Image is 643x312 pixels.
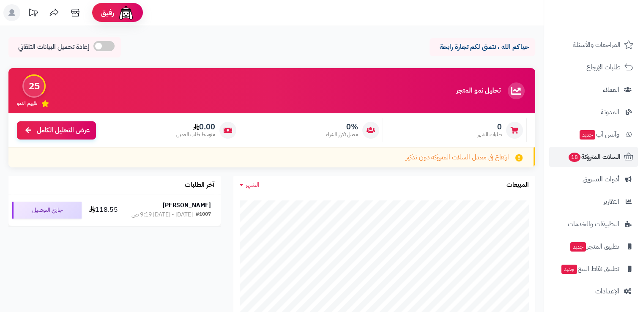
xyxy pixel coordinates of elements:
[17,121,96,140] a: عرض التحليل الكامل
[118,4,134,21] img: ai-face.png
[603,196,619,208] span: التقارير
[549,147,638,167] a: السلات المتروكة18
[568,218,619,230] span: التطبيقات والخدمات
[185,181,214,189] h3: آخر الطلبات
[18,42,89,52] span: إعادة تحميل البيانات التلقائي
[569,153,580,162] span: 18
[85,194,122,226] td: 118.55
[549,102,638,122] a: المدونة
[506,181,529,189] h3: المبيعات
[456,87,501,95] h3: تحليل نمو المتجر
[176,131,215,138] span: متوسط طلب العميل
[579,129,619,140] span: وآتس آب
[603,84,619,96] span: العملاء
[549,236,638,257] a: تطبيق المتجرجديد
[477,122,502,131] span: 0
[568,151,621,163] span: السلات المتروكة
[22,4,44,23] a: تحديثات المنصة
[580,130,595,140] span: جديد
[196,211,211,219] div: #1007
[586,23,635,41] img: logo-2.png
[12,202,82,219] div: جاري التوصيل
[37,126,90,135] span: عرض التحليل الكامل
[573,39,621,51] span: المراجعات والأسئلة
[595,285,619,297] span: الإعدادات
[549,259,638,279] a: تطبيق نقاط البيعجديد
[240,180,260,190] a: الشهر
[163,201,211,210] strong: [PERSON_NAME]
[601,106,619,118] span: المدونة
[246,180,260,190] span: الشهر
[570,242,586,252] span: جديد
[561,263,619,275] span: تطبيق نقاط البيع
[477,131,502,138] span: طلبات الشهر
[549,35,638,55] a: المراجعات والأسئلة
[17,100,37,107] span: تقييم النمو
[176,122,215,131] span: 0.00
[549,124,638,145] a: وآتس آبجديد
[549,192,638,212] a: التقارير
[549,281,638,301] a: الإعدادات
[326,122,358,131] span: 0%
[569,241,619,252] span: تطبيق المتجر
[131,211,193,219] div: [DATE] - [DATE] 9:19 ص
[549,214,638,234] a: التطبيقات والخدمات
[549,169,638,189] a: أدوات التسويق
[436,42,529,52] p: حياكم الله ، نتمنى لكم تجارة رابحة
[549,79,638,100] a: العملاء
[406,153,509,162] span: ارتفاع في معدل السلات المتروكة دون تذكير
[586,61,621,73] span: طلبات الإرجاع
[561,265,577,274] span: جديد
[583,173,619,185] span: أدوات التسويق
[101,8,114,18] span: رفيق
[549,57,638,77] a: طلبات الإرجاع
[326,131,358,138] span: معدل تكرار الشراء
